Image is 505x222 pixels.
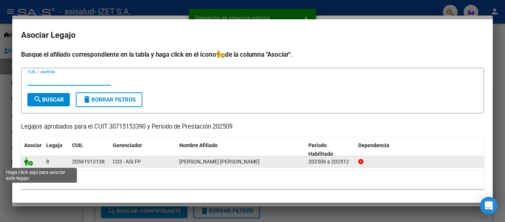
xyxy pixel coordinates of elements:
[113,159,141,165] span: C03 - ASI FP
[72,142,83,148] span: CUIL
[21,122,484,132] p: Legajos aprobados para el CUIT 30715153390 y Período de Prestación 202509
[69,137,110,162] datatable-header-cell: CUIL
[21,28,484,42] h2: Asociar Legajo
[480,197,498,215] div: Open Intercom Messenger
[355,137,484,162] datatable-header-cell: Dependencia
[21,50,484,59] h4: Busque el afiliado correspondiente en la tabla y haga click en el ícono de la columna "Asociar".
[179,159,260,165] span: ALCARAZ AARON BAUTISTA
[113,142,142,148] span: Gerenciador
[82,96,136,103] span: Borrar Filtros
[21,137,43,162] datatable-header-cell: Asociar
[33,96,64,103] span: Buscar
[72,158,105,166] div: 20561913138
[179,142,218,148] span: Nombre Afiliado
[308,158,352,166] div: 202506 a 202512
[358,142,389,148] span: Dependencia
[46,159,49,165] span: 8
[110,137,176,162] datatable-header-cell: Gerenciador
[43,137,69,162] datatable-header-cell: Legajo
[27,93,70,106] button: Buscar
[21,170,484,189] div: 1 registros
[24,142,42,148] span: Asociar
[46,142,62,148] span: Legajo
[33,95,42,104] mat-icon: search
[308,142,333,157] span: Periodo Habilitado
[176,137,305,162] datatable-header-cell: Nombre Afiliado
[76,92,142,107] button: Borrar Filtros
[305,137,355,162] datatable-header-cell: Periodo Habilitado
[82,95,91,104] mat-icon: delete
